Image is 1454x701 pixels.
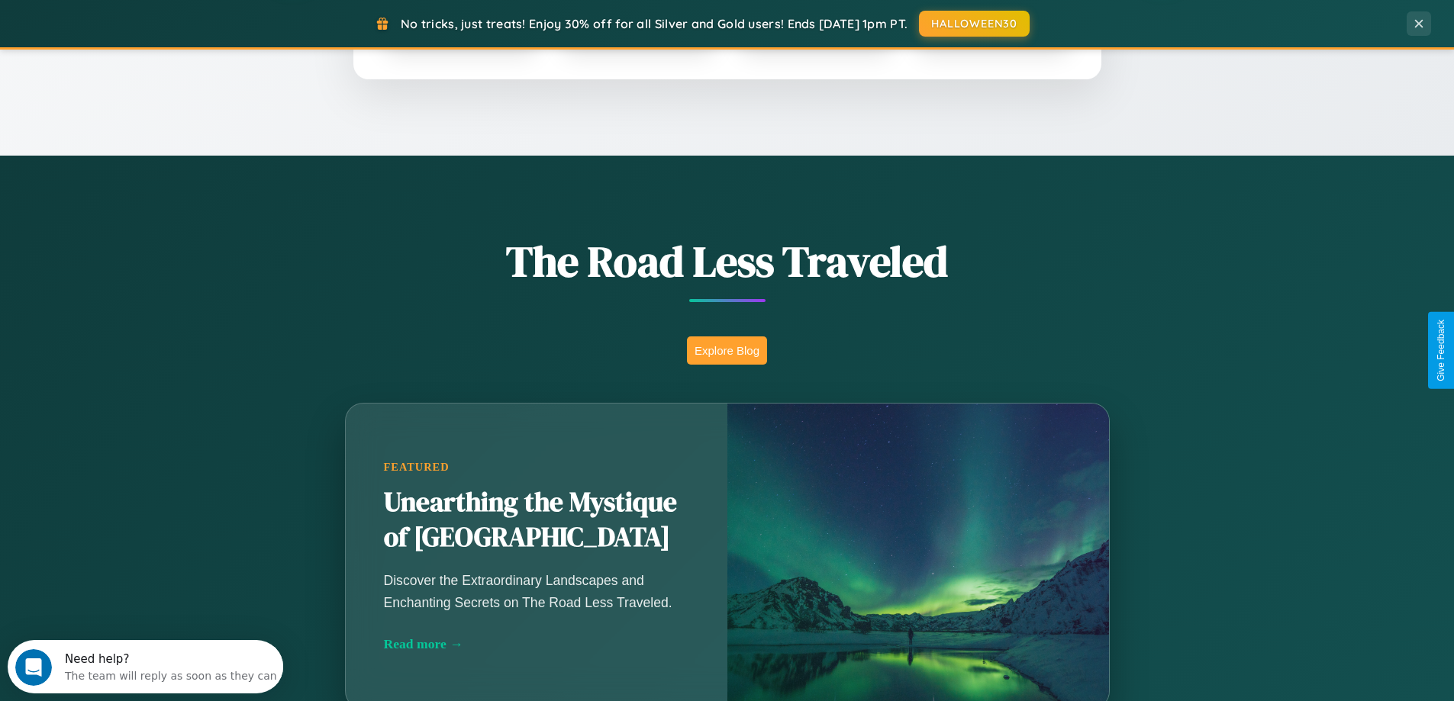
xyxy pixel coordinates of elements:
div: Open Intercom Messenger [6,6,284,48]
div: Featured [384,461,689,474]
div: Give Feedback [1436,320,1446,381]
iframe: Intercom live chat [15,649,52,686]
button: HALLOWEEN30 [919,11,1030,37]
button: Explore Blog [687,336,767,365]
h1: The Road Less Traveled [269,232,1185,291]
span: No tricks, just treats! Enjoy 30% off for all Silver and Gold users! Ends [DATE] 1pm PT. [401,16,908,31]
h2: Unearthing the Mystique of [GEOGRAPHIC_DATA] [384,485,689,555]
p: Discover the Extraordinary Landscapes and Enchanting Secrets on The Road Less Traveled. [384,570,689,613]
div: Read more → [384,636,689,652]
iframe: Intercom live chat discovery launcher [8,640,283,693]
div: Need help? [57,13,269,25]
div: The team will reply as soon as they can [57,25,269,41]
